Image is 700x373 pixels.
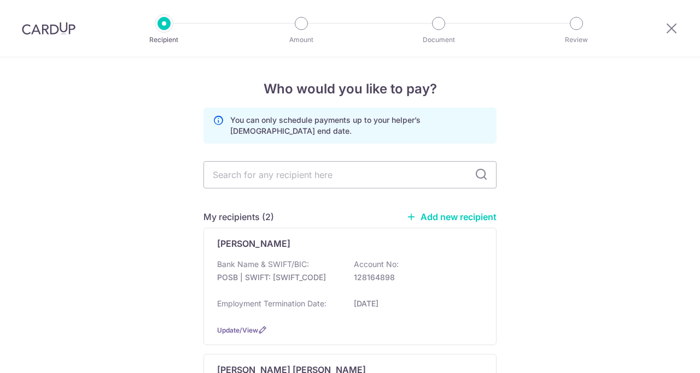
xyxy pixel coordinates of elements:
a: Update/View [217,326,258,334]
p: Review [536,34,617,45]
p: Amount [261,34,342,45]
p: Document [398,34,479,45]
img: CardUp [22,22,75,35]
p: 128164898 [354,272,476,283]
p: POSB | SWIFT: [SWIFT_CODE] [217,272,340,283]
iframe: Opens a widget where you can find more information [630,340,689,368]
p: You can only schedule payments up to your helper’s [DEMOGRAPHIC_DATA] end date. [230,115,487,137]
input: Search for any recipient here [203,161,497,188]
h5: My recipients (2) [203,210,274,223]
p: [DATE] [354,298,476,309]
a: Add new recipient [406,211,497,222]
p: Account No: [354,259,399,270]
p: [PERSON_NAME] [217,237,290,250]
p: Recipient [124,34,205,45]
h4: Who would you like to pay? [203,79,497,99]
p: Bank Name & SWIFT/BIC: [217,259,309,270]
p: Employment Termination Date: [217,298,326,309]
